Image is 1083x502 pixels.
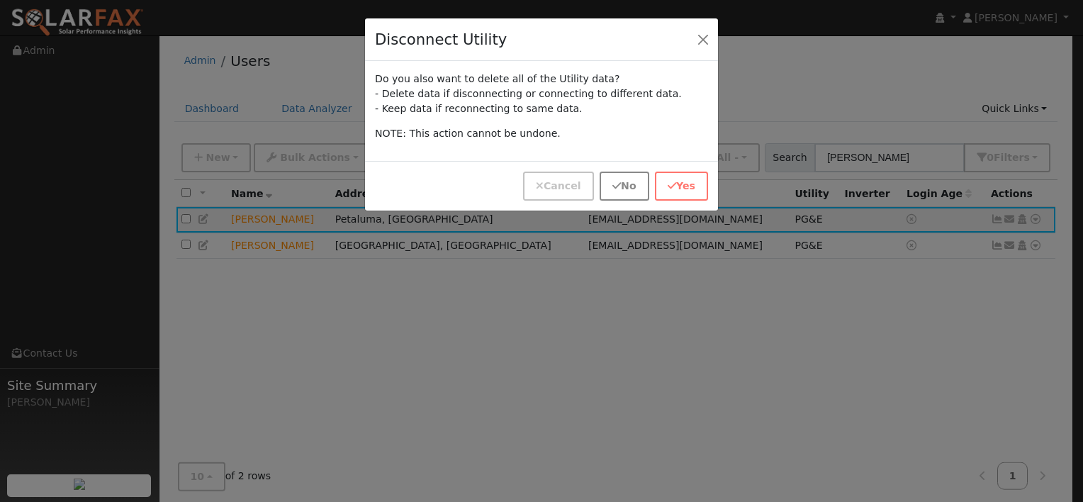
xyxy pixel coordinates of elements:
[600,172,649,201] button: No
[523,172,594,201] button: Cancel
[375,28,507,51] h4: Disconnect Utility
[375,72,708,116] p: Do you also want to delete all of the Utility data? - Delete data if disconnecting or connecting ...
[375,126,708,141] p: NOTE: This action cannot be undone.
[655,172,708,201] button: Yes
